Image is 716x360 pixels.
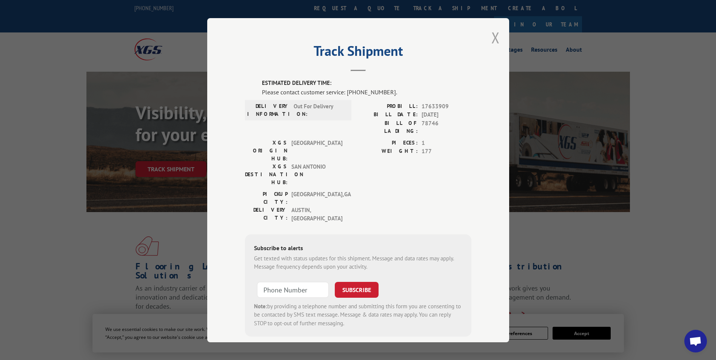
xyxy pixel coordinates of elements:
[257,282,329,297] input: Phone Number
[291,138,342,162] span: [GEOGRAPHIC_DATA]
[262,87,471,96] div: Please contact customer service: [PHONE_NUMBER].
[358,119,418,135] label: BILL OF LADING:
[245,138,288,162] label: XGS ORIGIN HUB:
[422,119,471,135] span: 78746
[247,102,290,118] label: DELIVERY INFORMATION:
[422,138,471,147] span: 1
[245,46,471,60] h2: Track Shipment
[335,282,379,297] button: SUBSCRIBE
[291,190,342,206] span: [GEOGRAPHIC_DATA] , GA
[245,190,288,206] label: PICKUP CITY:
[254,302,267,309] strong: Note:
[684,330,707,352] div: Open chat
[358,138,418,147] label: PIECES:
[254,243,462,254] div: Subscribe to alerts
[491,28,500,48] button: Close modal
[422,102,471,111] span: 17633909
[291,162,342,186] span: SAN ANTONIO
[291,206,342,223] span: AUSTIN , [GEOGRAPHIC_DATA]
[422,111,471,119] span: [DATE]
[358,111,418,119] label: BILL DATE:
[358,147,418,156] label: WEIGHT:
[294,102,345,118] span: Out For Delivery
[358,102,418,111] label: PROBILL:
[245,206,288,223] label: DELIVERY CITY:
[422,147,471,156] span: 177
[254,254,462,271] div: Get texted with status updates for this shipment. Message and data rates may apply. Message frequ...
[254,302,462,328] div: by providing a telephone number and submitting this form you are consenting to be contacted by SM...
[245,162,288,186] label: XGS DESTINATION HUB:
[262,79,471,88] label: ESTIMATED DELIVERY TIME:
